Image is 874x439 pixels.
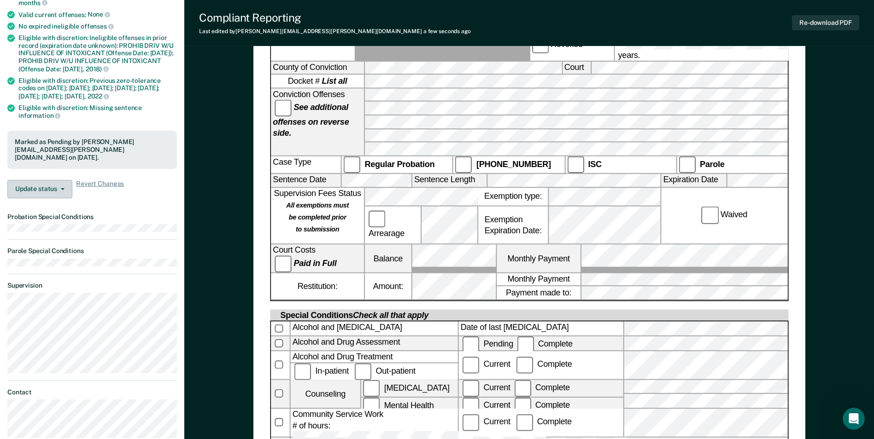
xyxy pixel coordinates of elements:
[462,380,479,397] input: Current
[497,287,581,300] label: Payment made to:
[460,417,512,427] label: Current
[567,156,583,173] input: ISC
[530,37,614,61] label: Revoked
[514,417,574,427] div: Complete
[515,340,575,349] label: Complete
[843,408,865,430] iframe: Intercom live chat
[462,336,479,353] input: Pending
[86,65,109,73] span: 2018)
[294,363,311,380] input: In-patient
[702,207,718,224] input: Waived
[369,211,385,227] input: Arrearage
[7,213,177,221] dt: Probation Special Conditions
[18,11,177,19] div: Valid current offenses:
[290,380,360,408] div: Counseling
[460,340,515,349] label: Pending
[286,201,349,233] strong: All exemptions must be completed prior to submission
[81,23,114,30] span: offenses
[322,76,347,86] strong: List all
[588,159,601,168] strong: ISC
[88,11,110,18] span: None
[497,273,581,286] label: Monthly Payment
[354,363,371,380] input: Out-patient
[700,159,725,168] strong: Parole
[516,414,533,431] input: Complete
[365,273,411,299] label: Amount:
[514,360,574,369] label: Complete
[271,88,364,155] div: Conviction Offenses
[462,357,479,373] input: Current
[15,138,170,161] div: Marked as Pending by [PERSON_NAME][EMAIL_ADDRESS][PERSON_NAME][DOMAIN_NAME] on [DATE].
[18,104,177,120] div: Eligible with discretion: Missing sentence
[363,398,380,414] input: Mental Health
[679,156,695,173] input: Parole
[293,259,336,268] strong: Paid in Full
[271,61,364,74] label: County of Conviction
[343,156,360,173] input: Regular Probation
[352,366,417,375] label: Out-patient
[363,380,380,397] input: [MEDICAL_DATA]
[290,409,458,437] div: Community Service Work # of hours:
[353,310,428,319] span: Check all that apply
[271,244,364,272] div: Court Costs
[7,388,177,396] dt: Contact
[199,28,471,35] div: Last edited by [PERSON_NAME][EMAIL_ADDRESS][PERSON_NAME][DOMAIN_NAME]
[365,244,411,272] label: Balance
[476,159,551,168] strong: [PHONE_NUMBER]
[76,180,124,198] span: Revert Changes
[290,336,458,350] div: Alcohol and Drug Assessment
[514,398,531,414] input: Complete
[18,34,177,73] div: Eligible with discretion: Ineligible offenses in prior record (expiration date unknown): PROHIB D...
[516,357,533,373] input: Complete
[478,206,548,243] div: Exemption Expiration Date:
[460,360,512,369] label: Current
[661,174,726,186] label: Expiration Date
[290,351,458,362] div: Alcohol and Drug Treatment
[562,61,590,74] label: Court
[364,159,434,168] strong: Regular Probation
[7,180,72,198] button: Update status
[792,15,859,30] button: Re-download PDF
[292,366,352,375] label: In-patient
[478,187,548,205] label: Exemption type:
[497,244,581,272] label: Monthly Payment
[275,255,291,272] input: Paid in Full
[367,211,419,239] label: Arrearage
[7,282,177,289] dt: Supervision
[290,322,458,335] div: Alcohol and [MEDICAL_DATA]
[18,22,177,30] div: No expired ineligible
[271,273,364,299] div: Restitution:
[423,28,471,35] span: a few seconds ago
[278,309,430,320] div: Special Conditions
[512,401,572,410] label: Complete
[7,247,177,255] dt: Parole Special Conditions
[412,174,487,186] label: Sentence Length
[361,380,458,397] label: [MEDICAL_DATA]
[512,383,572,393] label: Complete
[514,380,531,397] input: Complete
[700,207,749,224] label: Waived
[271,156,340,173] div: Case Type
[275,99,291,116] input: See additional offenses on reverse side.
[361,398,458,414] label: Mental Health
[18,112,60,119] span: information
[199,11,471,24] div: Compliant Reporting
[455,156,472,173] input: [PHONE_NUMBER]
[462,414,479,431] input: Current
[460,383,512,393] label: Current
[271,187,364,243] div: Supervision Fees Status
[88,92,109,100] span: 2022
[271,174,340,186] label: Sentence Date
[517,336,534,353] input: Complete
[273,103,349,138] strong: See additional offenses on reverse side.
[462,398,479,414] input: Current
[458,322,622,335] label: Date of last [MEDICAL_DATA]
[18,77,177,100] div: Eligible with discretion: Previous zero-tolerance codes on [DATE]; [DATE]; [DATE]; [DATE]; [DATE]...
[460,401,512,410] label: Current
[287,75,347,87] span: Docket #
